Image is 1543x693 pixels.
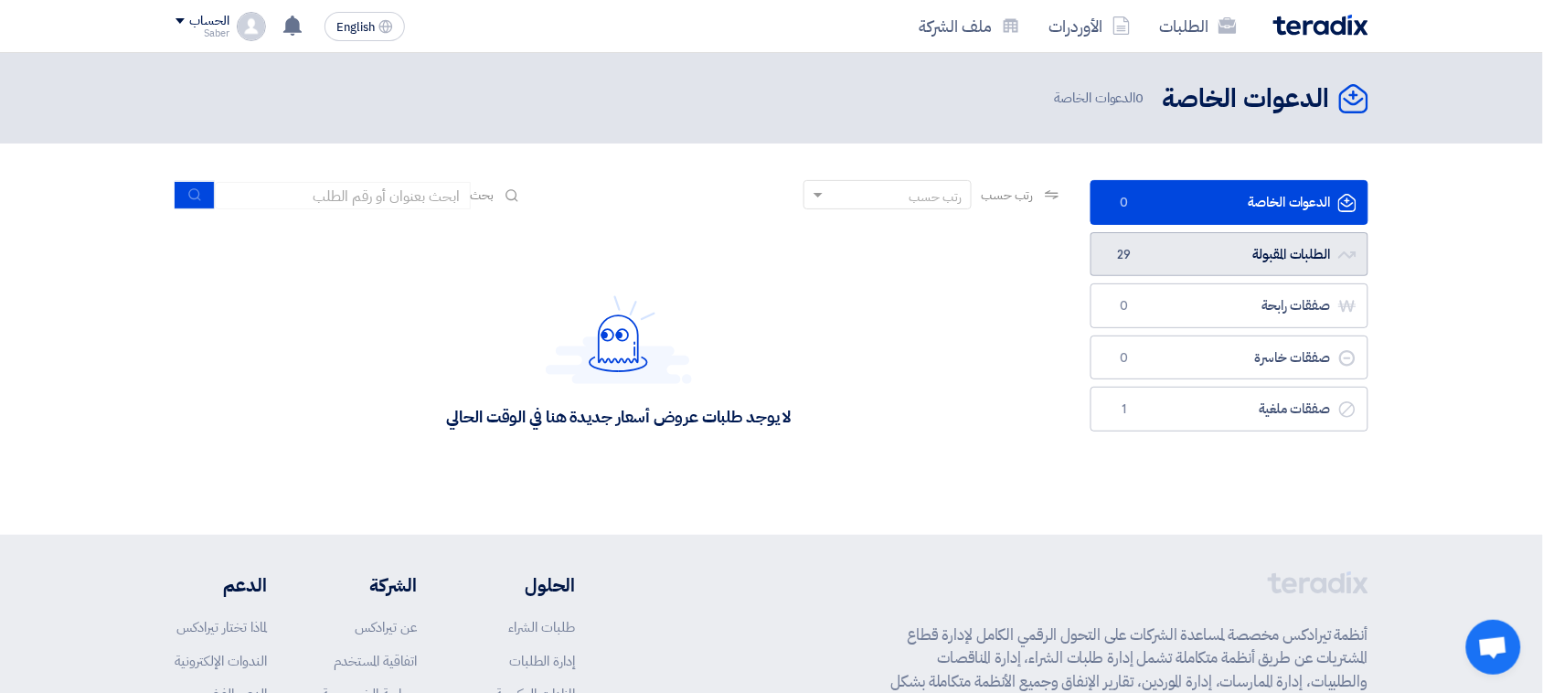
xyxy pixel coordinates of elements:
a: الأوردرات [1035,5,1145,48]
img: profile_test.png [237,12,266,41]
a: صفقات رابحة0 [1091,283,1368,328]
button: English [325,12,405,41]
a: صفقات خاسرة0 [1091,336,1368,380]
span: الدعوات الخاصة [1055,88,1148,109]
span: 0 [1136,88,1144,108]
a: الطلبات المقبولة29 [1091,232,1368,277]
div: Saber [176,28,229,38]
a: ملف الشركة [905,5,1035,48]
a: عن تيرادكس [355,617,417,637]
span: بحث [471,186,495,205]
a: اتفاقية المستخدم [334,651,417,671]
a: لماذا تختار تيرادكس [177,617,268,637]
a: الندوات الإلكترونية [176,651,268,671]
span: 0 [1113,297,1135,315]
li: الحلول [472,571,575,599]
a: إدارة الطلبات [509,651,575,671]
h2: الدعوات الخاصة [1163,81,1330,117]
span: 0 [1113,194,1135,212]
a: الدعوات الخاصة0 [1091,180,1368,225]
span: 29 [1113,246,1135,264]
li: الدعم [176,571,268,599]
a: صفقات ملغية1 [1091,387,1368,432]
a: طلبات الشراء [508,617,575,637]
span: English [336,21,375,34]
span: رتب حسب [981,186,1033,205]
a: الطلبات [1145,5,1251,48]
div: الحساب [190,14,229,29]
li: الشركة [322,571,417,599]
div: Open chat [1466,620,1521,675]
input: ابحث بعنوان أو رقم الطلب [215,182,471,209]
div: رتب حسب [909,187,962,207]
img: Teradix logo [1273,15,1368,36]
img: Hello [546,295,692,384]
span: 1 [1113,400,1135,419]
span: 0 [1113,349,1135,368]
div: لا يوجد طلبات عروض أسعار جديدة هنا في الوقت الحالي [446,406,791,427]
